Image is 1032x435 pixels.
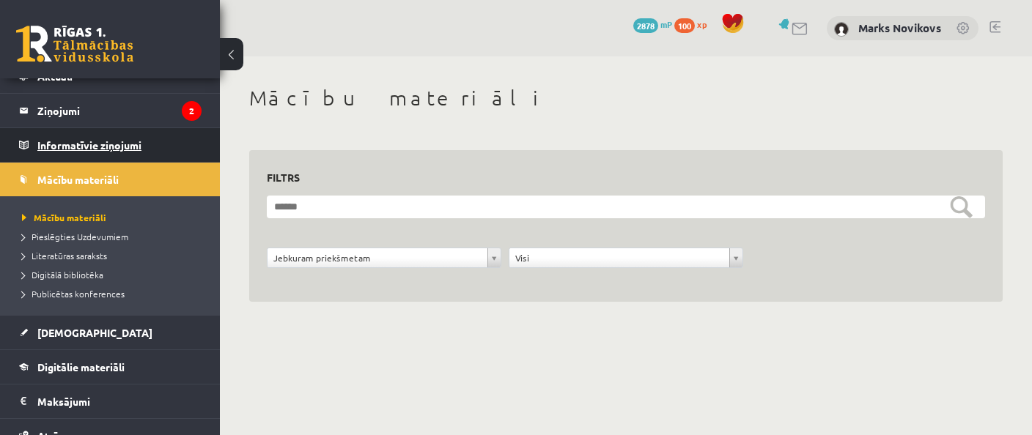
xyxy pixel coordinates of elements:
[37,173,119,186] span: Mācību materiāli
[22,230,205,243] a: Pieslēgties Uzdevumiem
[858,21,941,35] a: Marks Novikovs
[22,287,205,300] a: Publicētas konferences
[22,250,107,261] span: Literatūras saraksts
[268,248,501,267] a: Jebkuram priekšmetam
[16,26,133,62] a: Rīgas 1. Tālmācības vidusskola
[267,168,967,187] h3: Filtrs
[19,350,202,384] a: Digitālie materiāli
[182,101,202,121] i: 2
[19,163,202,196] a: Mācību materiāli
[19,94,202,127] a: Ziņojumi2
[22,249,205,262] a: Literatūras saraksts
[37,128,202,162] legend: Informatīvie ziņojumi
[22,268,205,281] a: Digitālā bibliotēka
[249,86,1003,111] h1: Mācību materiāli
[633,18,658,33] span: 2878
[19,316,202,349] a: [DEMOGRAPHIC_DATA]
[509,248,742,267] a: Visi
[19,384,202,418] a: Maksājumi
[674,18,695,33] span: 100
[633,18,672,30] a: 2878 mP
[22,212,106,223] span: Mācību materiāli
[22,211,205,224] a: Mācību materiāli
[834,22,849,37] img: Marks Novikovs
[22,269,103,280] span: Digitālā bibliotēka
[660,18,672,30] span: mP
[22,288,125,300] span: Publicētas konferences
[37,384,202,418] legend: Maksājumi
[674,18,714,30] a: 100 xp
[37,326,152,339] span: [DEMOGRAPHIC_DATA]
[37,94,202,127] legend: Ziņojumi
[515,248,723,267] span: Visi
[37,360,125,373] span: Digitālie materiāli
[697,18,707,30] span: xp
[273,248,482,267] span: Jebkuram priekšmetam
[19,128,202,162] a: Informatīvie ziņojumi
[22,231,128,242] span: Pieslēgties Uzdevumiem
